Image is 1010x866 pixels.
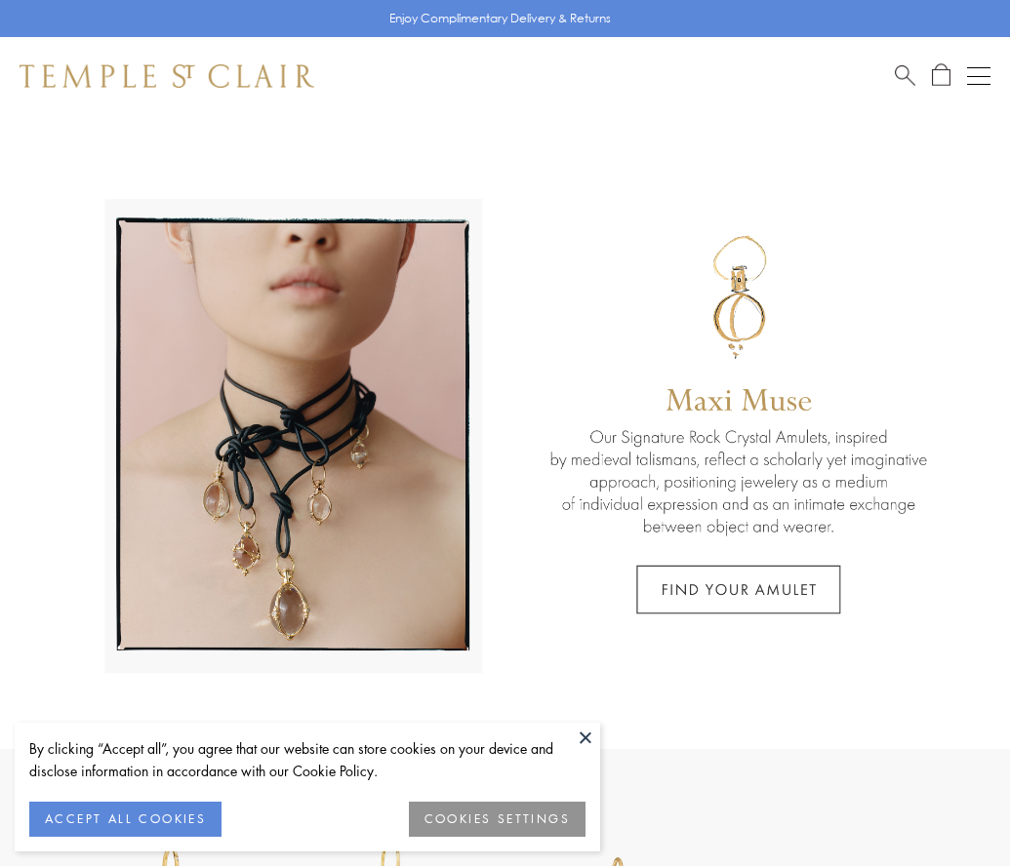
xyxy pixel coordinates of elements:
img: Temple St. Clair [20,64,314,88]
a: Search [895,63,915,88]
button: COOKIES SETTINGS [409,802,586,837]
a: Open Shopping Bag [932,63,950,88]
button: ACCEPT ALL COOKIES [29,802,222,837]
p: Enjoy Complimentary Delivery & Returns [389,9,611,28]
button: Open navigation [967,64,990,88]
div: By clicking “Accept all”, you agree that our website can store cookies on your device and disclos... [29,737,586,782]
